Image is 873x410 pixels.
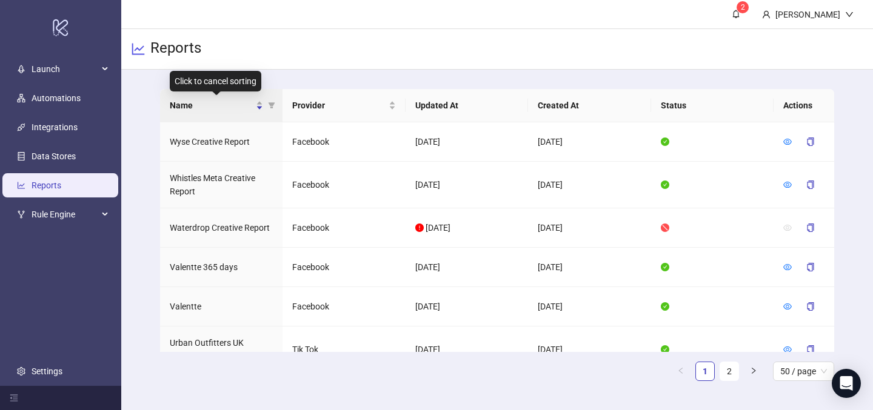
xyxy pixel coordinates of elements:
span: left [677,367,684,374]
span: stop [661,223,669,232]
a: Settings [32,366,62,376]
td: Facebook [283,287,406,326]
div: [PERSON_NAME] [771,8,845,21]
span: copy [806,302,815,311]
a: Reports [32,181,61,191]
span: Rule Engine [32,203,98,227]
button: left [671,362,691,381]
li: Next Page [744,362,763,381]
span: eye [783,345,792,354]
div: Open Intercom Messenger [832,369,861,398]
button: copy [797,175,824,194]
span: check-circle [661,302,669,311]
span: Launch [32,58,98,82]
td: [DATE] [528,326,651,373]
span: fork [17,211,25,219]
span: eye [783,302,792,311]
span: menu-fold [10,394,18,402]
li: 1 [695,362,715,381]
td: Whistles Meta Creative Report [160,162,283,208]
td: [DATE] [528,248,651,287]
button: copy [797,340,824,359]
td: Valentte 365 days [160,248,283,287]
span: eye [783,263,792,271]
a: 1 [696,362,714,380]
td: [DATE] [528,287,651,326]
span: copy [806,263,815,271]
span: bell [732,10,740,18]
td: Wyse Creative Report [160,122,283,162]
td: [DATE] [406,162,529,208]
a: eye [783,262,792,272]
a: eye [783,180,792,190]
td: [DATE] [406,248,529,287]
span: 50 / page [780,362,827,380]
td: [DATE] [528,162,651,208]
div: Click to cancel sorting [170,71,261,91]
a: 2 [720,362,738,380]
th: Updated At [406,89,529,122]
span: exclamation-circle [415,223,424,232]
span: eye [783,180,792,189]
a: Data Stores [32,152,76,162]
a: eye [783,345,792,354]
td: [DATE] [406,122,529,162]
td: Urban Outfitters UK (TikTok) [160,326,283,373]
button: copy [797,218,824,237]
button: copy [797,132,824,151]
span: copy [806,345,815,354]
td: Valentte [160,287,283,326]
h3: Reports [150,39,201,59]
span: right [750,367,757,374]
th: Created At [528,89,651,122]
span: copy [806,180,815,189]
span: check-circle [661,345,669,354]
td: Facebook [283,208,406,248]
td: Facebook [283,248,406,287]
td: Waterdrop Creative Report [160,208,283,248]
span: 2 [741,3,745,12]
span: copy [806,223,815,232]
span: user [762,10,771,19]
button: copy [797,257,824,277]
span: eye [783,223,792,232]
td: [DATE] [528,208,651,248]
td: Facebook [283,162,406,208]
span: Name [170,99,254,112]
span: copy [806,137,815,146]
sup: 2 [737,1,749,13]
th: Status [651,89,774,122]
span: filter [268,102,275,109]
span: filter [266,96,278,114]
th: Actions [774,89,834,122]
td: Tik Tok [283,326,406,373]
td: Facebook [283,122,406,162]
span: check-circle [661,137,669,146]
span: check-circle [661,180,669,189]
span: down [845,10,854,19]
td: [DATE] [528,122,651,162]
span: check-circle [661,263,669,271]
td: [DATE] [406,326,529,373]
button: copy [797,297,824,316]
a: Automations [32,94,81,104]
span: eye [783,137,792,146]
th: Name [160,89,283,122]
span: rocket [17,65,25,74]
a: eye [783,302,792,311]
div: Page Size [773,362,834,381]
li: Previous Page [671,362,691,381]
a: Integrations [32,123,78,133]
li: 2 [720,362,739,381]
a: eye [783,137,792,147]
button: right [744,362,763,381]
td: [DATE] [406,287,529,326]
span: [DATE] [426,223,450,233]
span: Provider [292,99,386,112]
th: Provider [283,89,406,122]
span: line-chart [131,42,145,56]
